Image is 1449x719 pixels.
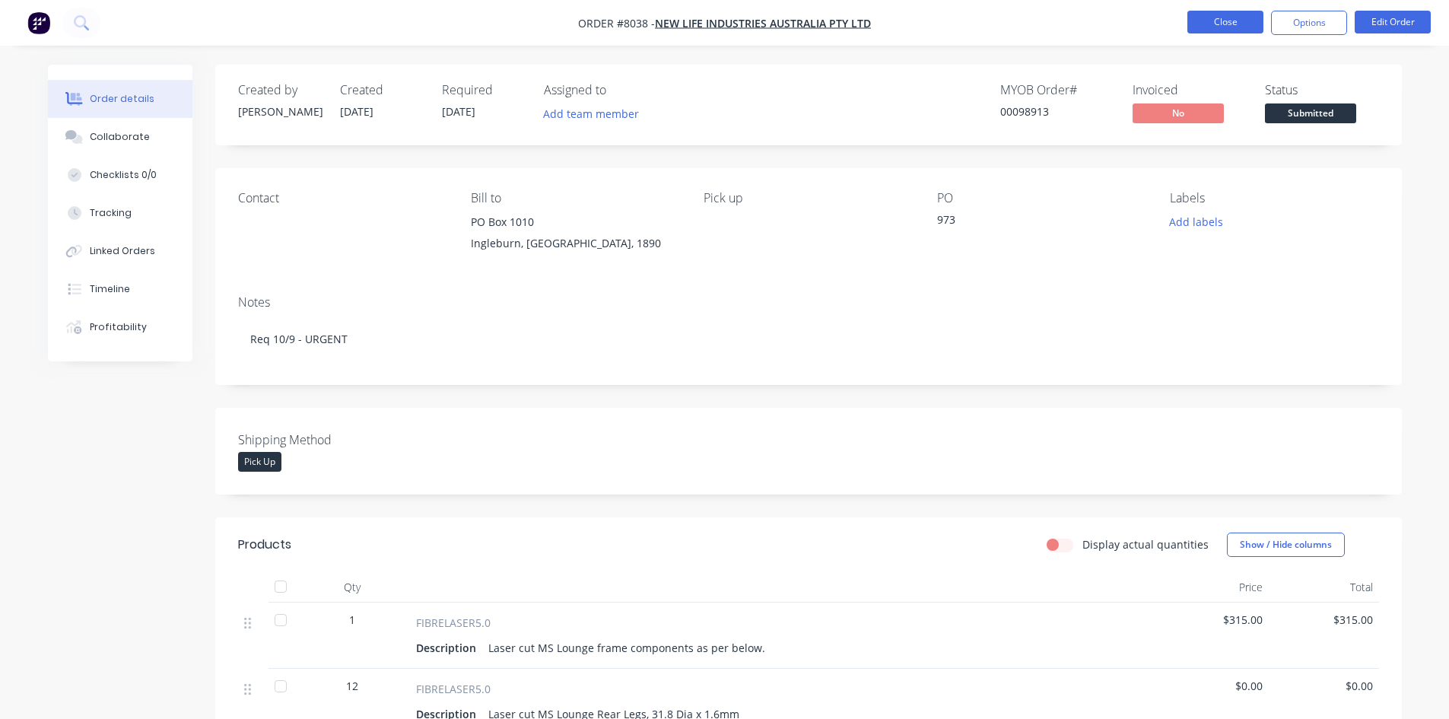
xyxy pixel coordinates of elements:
span: Order #8038 - [578,16,655,30]
div: Required [442,83,526,97]
div: Description [416,637,482,659]
div: Checklists 0/0 [90,168,157,182]
span: FIBRELASER5.0 [416,681,491,697]
div: Req 10/9 - URGENT [238,316,1379,362]
span: [DATE] [340,104,373,119]
span: $315.00 [1165,612,1263,628]
div: Pick up [704,191,912,205]
div: Qty [307,572,398,603]
div: Tracking [90,206,132,220]
div: Linked Orders [90,244,155,258]
span: $0.00 [1275,678,1373,694]
div: Notes [238,295,1379,310]
button: Edit Order [1355,11,1431,33]
div: PO [937,191,1146,205]
button: Order details [48,80,192,118]
span: Submitted [1265,103,1356,122]
div: Collaborate [90,130,150,144]
div: 973 [937,212,1127,233]
div: Created by [238,83,322,97]
div: Laser cut MS Lounge frame components as per below. [482,637,771,659]
button: Show / Hide columns [1227,533,1345,557]
button: Collaborate [48,118,192,156]
div: Pick Up [238,452,281,472]
button: Linked Orders [48,232,192,270]
button: Timeline [48,270,192,308]
a: New Life Industries Australia Pty Ltd [655,16,871,30]
button: Close [1187,11,1263,33]
img: Factory [27,11,50,34]
button: Checklists 0/0 [48,156,192,194]
label: Shipping Method [238,431,428,449]
div: Invoiced [1133,83,1247,97]
div: Labels [1170,191,1378,205]
div: Timeline [90,282,130,296]
div: PO Box 1010 [471,212,679,233]
div: MYOB Order # [1000,83,1114,97]
button: Tracking [48,194,192,232]
div: Assigned to [544,83,696,97]
button: Options [1271,11,1347,35]
button: Add team member [544,103,647,124]
span: 12 [346,678,358,694]
span: [DATE] [442,104,475,119]
span: FIBRELASER5.0 [416,615,491,631]
button: Submitted [1265,103,1356,126]
div: Bill to [471,191,679,205]
div: Products [238,536,291,554]
div: Contact [238,191,446,205]
span: $0.00 [1165,678,1263,694]
span: No [1133,103,1224,122]
div: Total [1269,572,1379,603]
button: Add labels [1161,212,1231,232]
button: Profitability [48,308,192,346]
div: Price [1158,572,1269,603]
div: 00098913 [1000,103,1114,119]
span: $315.00 [1275,612,1373,628]
div: PO Box 1010Ingleburn, [GEOGRAPHIC_DATA], 1890 [471,212,679,260]
div: Profitability [90,320,147,334]
label: Display actual quantities [1082,536,1209,552]
span: 1 [349,612,355,628]
div: Order details [90,92,154,106]
div: [PERSON_NAME] [238,103,322,119]
button: Add team member [535,103,647,124]
div: Status [1265,83,1379,97]
div: Ingleburn, [GEOGRAPHIC_DATA], 1890 [471,233,679,254]
div: Created [340,83,424,97]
